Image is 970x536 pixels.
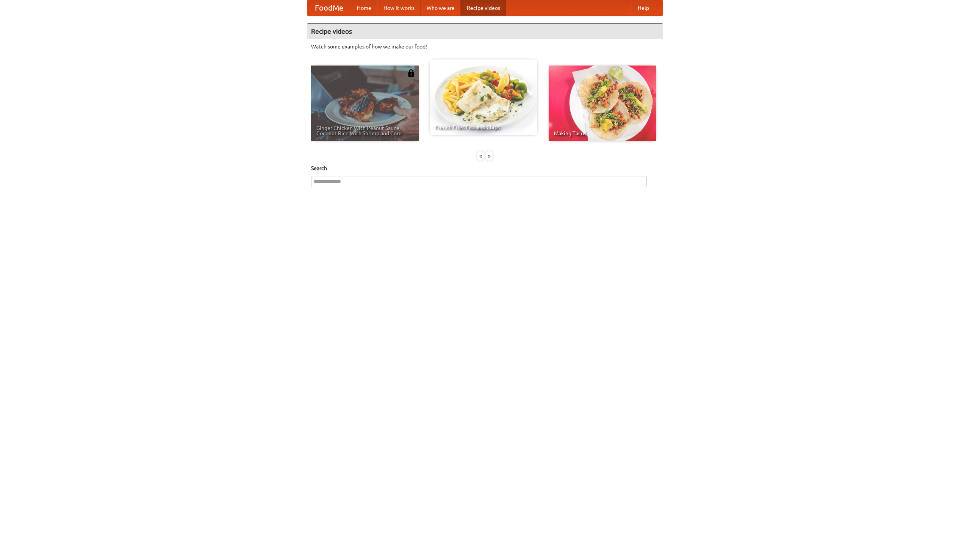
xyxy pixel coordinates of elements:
img: 483408.png [407,69,415,77]
p: Watch some examples of how we make our food! [311,43,659,50]
a: Who we are [421,0,461,16]
a: FoodMe [307,0,351,16]
a: How it works [377,0,421,16]
h4: Recipe videos [307,24,663,39]
a: Recipe videos [461,0,506,16]
span: French Fries Fish and Chips [435,125,532,130]
h5: Search [311,164,659,172]
div: « [477,151,484,161]
a: Home [351,0,377,16]
a: Making Tacos [549,66,656,141]
span: Making Tacos [554,131,651,136]
div: » [486,151,493,161]
a: Help [632,0,655,16]
a: French Fries Fish and Chips [430,59,537,135]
